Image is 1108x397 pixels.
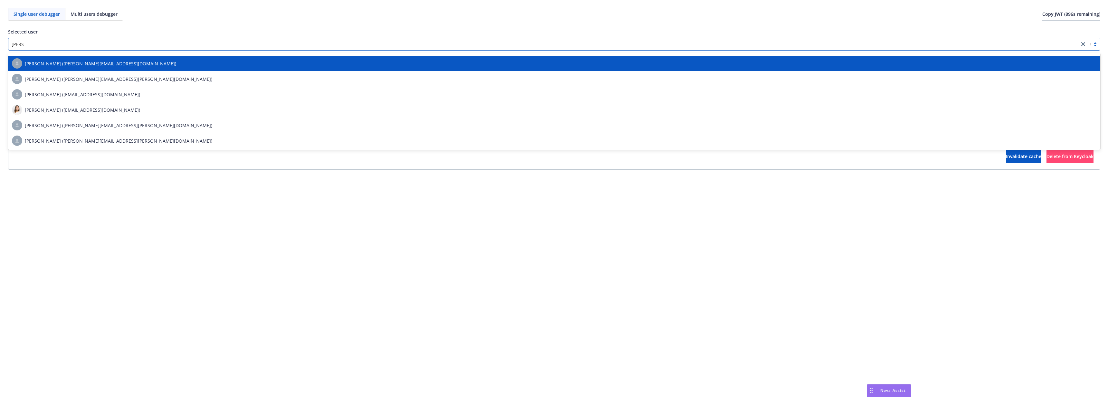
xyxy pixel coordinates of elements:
span: Nova Assist [880,388,906,393]
div: Drag to move [867,384,875,397]
span: Copy JWT ( 896 s remaining) [1042,11,1100,17]
button: Copy JWT (896s remaining) [1042,8,1100,21]
span: Multi users debugger [71,11,118,17]
span: Single user debugger [14,11,60,17]
span: [PERSON_NAME] ([PERSON_NAME][EMAIL_ADDRESS][PERSON_NAME][DOMAIN_NAME]) [25,137,212,144]
button: Invalidate cache [1006,150,1041,163]
span: Invalidate cache [1006,153,1041,159]
img: photo [12,105,22,115]
span: Delete from Keycloak [1046,153,1094,159]
span: [PERSON_NAME] ([EMAIL_ADDRESS][DOMAIN_NAME]) [25,107,140,113]
span: [PERSON_NAME] ([EMAIL_ADDRESS][DOMAIN_NAME]) [25,91,140,98]
span: [PERSON_NAME] ([PERSON_NAME][EMAIL_ADDRESS][PERSON_NAME][DOMAIN_NAME]) [25,122,212,129]
a: close [1079,40,1087,48]
button: Delete from Keycloak [1046,150,1094,163]
span: Selected user [8,29,38,35]
button: Nova Assist [867,384,911,397]
span: [PERSON_NAME] ([PERSON_NAME][EMAIL_ADDRESS][PERSON_NAME][DOMAIN_NAME]) [25,76,212,82]
span: [PERSON_NAME] ([PERSON_NAME][EMAIL_ADDRESS][DOMAIN_NAME]) [25,60,176,67]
